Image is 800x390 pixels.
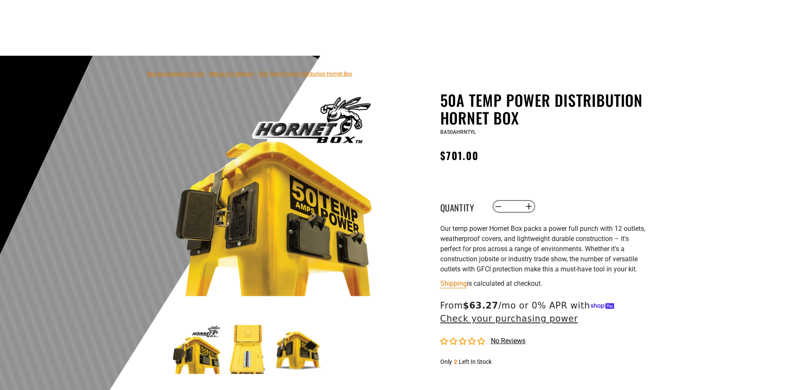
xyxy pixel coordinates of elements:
span: 2 [454,358,457,365]
div: is calculated at checkout. [440,278,647,289]
a: Shipping [440,279,467,287]
a: Return to Collection [209,71,254,77]
span: No reviews [491,337,525,345]
h1: 50A Temp Power Distribution Hornet Box [440,91,647,127]
span: › [256,71,257,77]
span: 50A Temp Power Distribution Hornet Box [259,71,352,77]
nav: breadcrumbs [147,68,352,79]
a: Bad Ass Extension Cords [147,71,204,77]
span: Our temp power Hornet Box packs a power full punch with 12 outlets, weatherproof covers, and ligh... [440,225,645,273]
span: BA50AHRNTYL [440,129,476,135]
span: 0.00 stars [440,338,487,346]
span: $701.00 [440,148,479,163]
span: Left In Stock [459,358,492,365]
span: Only [440,358,452,365]
label: Quantity [440,201,482,212]
span: › [206,71,207,77]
